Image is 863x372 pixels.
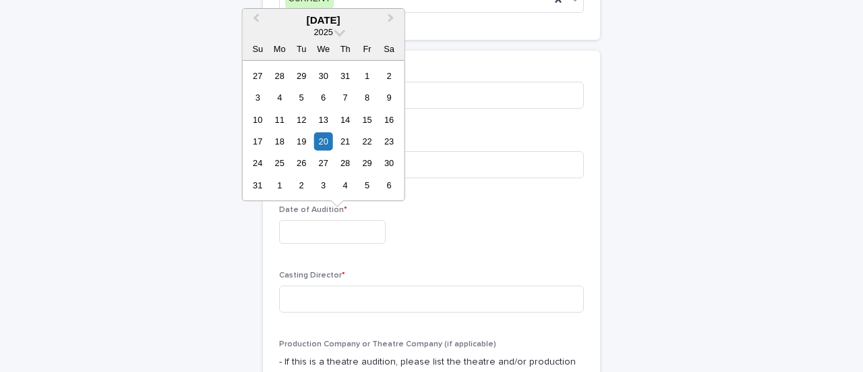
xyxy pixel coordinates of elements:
[336,176,355,194] div: Choose Thursday, September 4th, 2025
[314,132,332,151] div: Choose Wednesday, August 20th, 2025
[293,67,311,85] div: Choose Tuesday, July 29th, 2025
[380,154,398,172] div: Choose Saturday, August 30th, 2025
[270,67,289,85] div: Choose Monday, July 28th, 2025
[358,132,376,151] div: Choose Friday, August 22nd, 2025
[336,154,355,172] div: Choose Thursday, August 28th, 2025
[380,88,398,107] div: Choose Saturday, August 9th, 2025
[249,88,267,107] div: Choose Sunday, August 3rd, 2025
[247,65,400,196] div: month 2025-08
[293,111,311,129] div: Choose Tuesday, August 12th, 2025
[279,340,496,348] span: Production Company or Theatre Company (if applicable)
[336,40,355,58] div: Th
[314,67,332,85] div: Choose Wednesday, July 30th, 2025
[314,154,332,172] div: Choose Wednesday, August 27th, 2025
[249,40,267,58] div: Su
[249,132,267,151] div: Choose Sunday, August 17th, 2025
[380,132,398,151] div: Choose Saturday, August 23rd, 2025
[249,67,267,85] div: Choose Sunday, July 27th, 2025
[358,154,376,172] div: Choose Friday, August 29th, 2025
[293,176,311,194] div: Choose Tuesday, September 2nd, 2025
[314,40,332,58] div: We
[249,154,267,172] div: Choose Sunday, August 24th, 2025
[336,67,355,85] div: Choose Thursday, July 31st, 2025
[279,271,345,280] span: Casting Director
[336,111,355,129] div: Choose Thursday, August 14th, 2025
[358,176,376,194] div: Choose Friday, September 5th, 2025
[358,88,376,107] div: Choose Friday, August 8th, 2025
[270,88,289,107] div: Choose Monday, August 4th, 2025
[244,10,266,32] button: Previous Month
[293,132,311,151] div: Choose Tuesday, August 19th, 2025
[314,88,332,107] div: Choose Wednesday, August 6th, 2025
[336,88,355,107] div: Choose Thursday, August 7th, 2025
[249,176,267,194] div: Choose Sunday, August 31st, 2025
[380,176,398,194] div: Choose Saturday, September 6th, 2025
[358,67,376,85] div: Choose Friday, August 1st, 2025
[270,111,289,129] div: Choose Monday, August 11th, 2025
[314,27,332,37] span: 2025
[270,40,289,58] div: Mo
[293,88,311,107] div: Choose Tuesday, August 5th, 2025
[249,111,267,129] div: Choose Sunday, August 10th, 2025
[270,132,289,151] div: Choose Monday, August 18th, 2025
[358,40,376,58] div: Fr
[380,67,398,85] div: Choose Saturday, August 2nd, 2025
[314,111,332,129] div: Choose Wednesday, August 13th, 2025
[380,111,398,129] div: Choose Saturday, August 16th, 2025
[336,132,355,151] div: Choose Thursday, August 21st, 2025
[314,176,332,194] div: Choose Wednesday, September 3rd, 2025
[380,40,398,58] div: Sa
[293,154,311,172] div: Choose Tuesday, August 26th, 2025
[270,154,289,172] div: Choose Monday, August 25th, 2025
[293,40,311,58] div: Tu
[279,206,347,214] span: Date of Audition
[270,176,289,194] div: Choose Monday, September 1st, 2025
[382,10,403,32] button: Next Month
[243,14,405,26] div: [DATE]
[358,111,376,129] div: Choose Friday, August 15th, 2025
